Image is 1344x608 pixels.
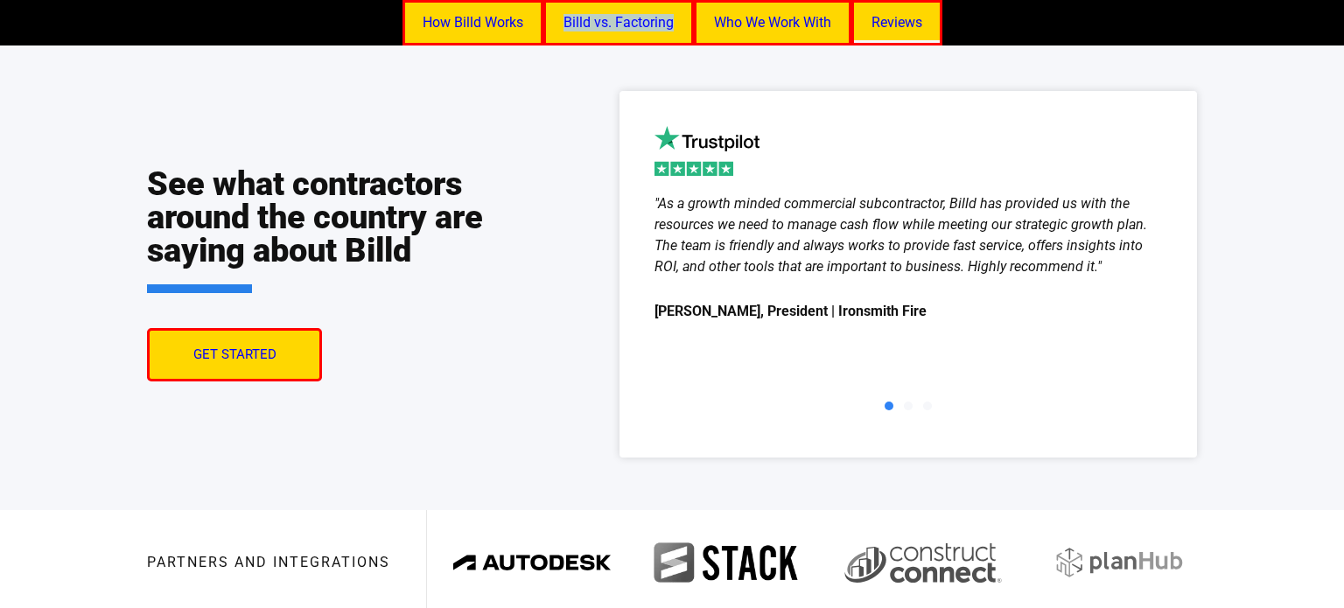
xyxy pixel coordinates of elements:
[654,193,1162,423] div: Slides
[654,299,1162,325] span: [PERSON_NAME], President | Ironsmith Fire
[147,167,483,293] h2: See what contractors around the country are saying about Billd
[147,556,390,570] h3: Partners and integrations
[654,193,1162,388] div: 1 / 3
[147,328,322,381] a: Get Started
[885,402,893,410] span: Go to slide 1
[654,193,1162,277] div: "As a growth minded commercial subcontractor, Billd has provided us with the resources we need to...
[193,348,276,361] span: Get Started
[923,402,932,410] span: Go to slide 3
[904,402,913,410] span: Go to slide 2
